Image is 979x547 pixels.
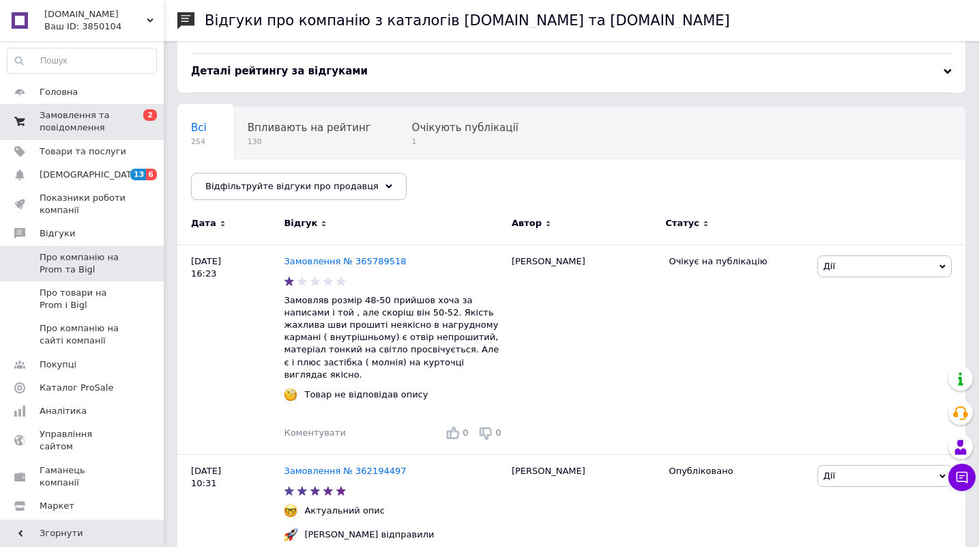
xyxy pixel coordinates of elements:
div: Товар не відповідав опису [301,389,431,401]
span: Всі [191,122,207,134]
span: 2 [143,109,157,121]
span: Покупці [40,359,76,371]
span: Опубліковані без комен... [191,173,330,186]
span: 130 [248,137,371,147]
span: Управління сайтом [40,428,126,453]
span: grizzly.shop [44,8,147,20]
span: 0 [496,427,501,438]
span: [DEMOGRAPHIC_DATA] [40,169,141,181]
div: Коментувати [284,427,345,439]
span: Про компанію на сайті компанії [40,322,126,347]
div: Деталі рейтингу за відгуками [191,64,952,79]
span: Про товари на Prom і Bigl [40,287,126,311]
button: Чат з покупцем [948,464,976,491]
span: Відфільтруйте відгуки про продавця [205,181,379,191]
p: Замовляв розмір 48-50 прийшов хоча за написами і той , але скоріш він 50-52. Якість жахлива шви п... [284,294,504,381]
h1: Відгуки про компанію з каталогів [DOMAIN_NAME] та [DOMAIN_NAME] [205,12,730,29]
span: Про компанію на Prom та Bigl [40,251,126,276]
span: Впливають на рейтинг [248,122,371,134]
div: Актуальний опис [301,505,388,517]
span: Дії [823,261,835,271]
span: Відгук [284,217,317,229]
a: Замовлення № 362194497 [284,466,406,476]
span: Товари та послуги [40,145,126,158]
span: Автор [512,217,542,229]
span: 254 [191,137,207,147]
span: Маркет [40,500,74,512]
span: Очікують публікації [412,122,518,134]
span: 13 [130,169,146,180]
input: Пошук [8,48,156,73]
div: Ваш ID: 3850104 [44,20,164,33]
span: Замовлення та повідомлення [40,109,126,134]
span: Відгуки [40,227,75,240]
span: Статус [665,217,699,229]
div: Очікує на публікацію [669,255,806,268]
div: [PERSON_NAME] [505,244,662,454]
span: Дії [823,471,835,481]
span: Каталог ProSale [40,382,113,394]
span: Показники роботи компанії [40,192,126,216]
span: Аналітика [40,405,87,417]
span: 1 [412,137,518,147]
span: Дата [191,217,216,229]
span: Коментувати [284,427,345,438]
span: Головна [40,86,78,98]
a: Замовлення № 365789518 [284,256,406,266]
div: [DATE] 16:23 [177,244,284,454]
span: Гаманець компанії [40,464,126,489]
img: :nerd_face: [284,504,297,518]
div: [PERSON_NAME] відправили [301,529,437,541]
span: 0 [463,427,468,438]
div: Опубліковані без коментаря [177,159,357,211]
div: Опубліковано [669,465,806,477]
img: :face_with_monocle: [284,388,297,402]
span: 6 [146,169,157,180]
span: Деталі рейтингу за відгуками [191,65,368,77]
img: :rocket: [284,528,297,542]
